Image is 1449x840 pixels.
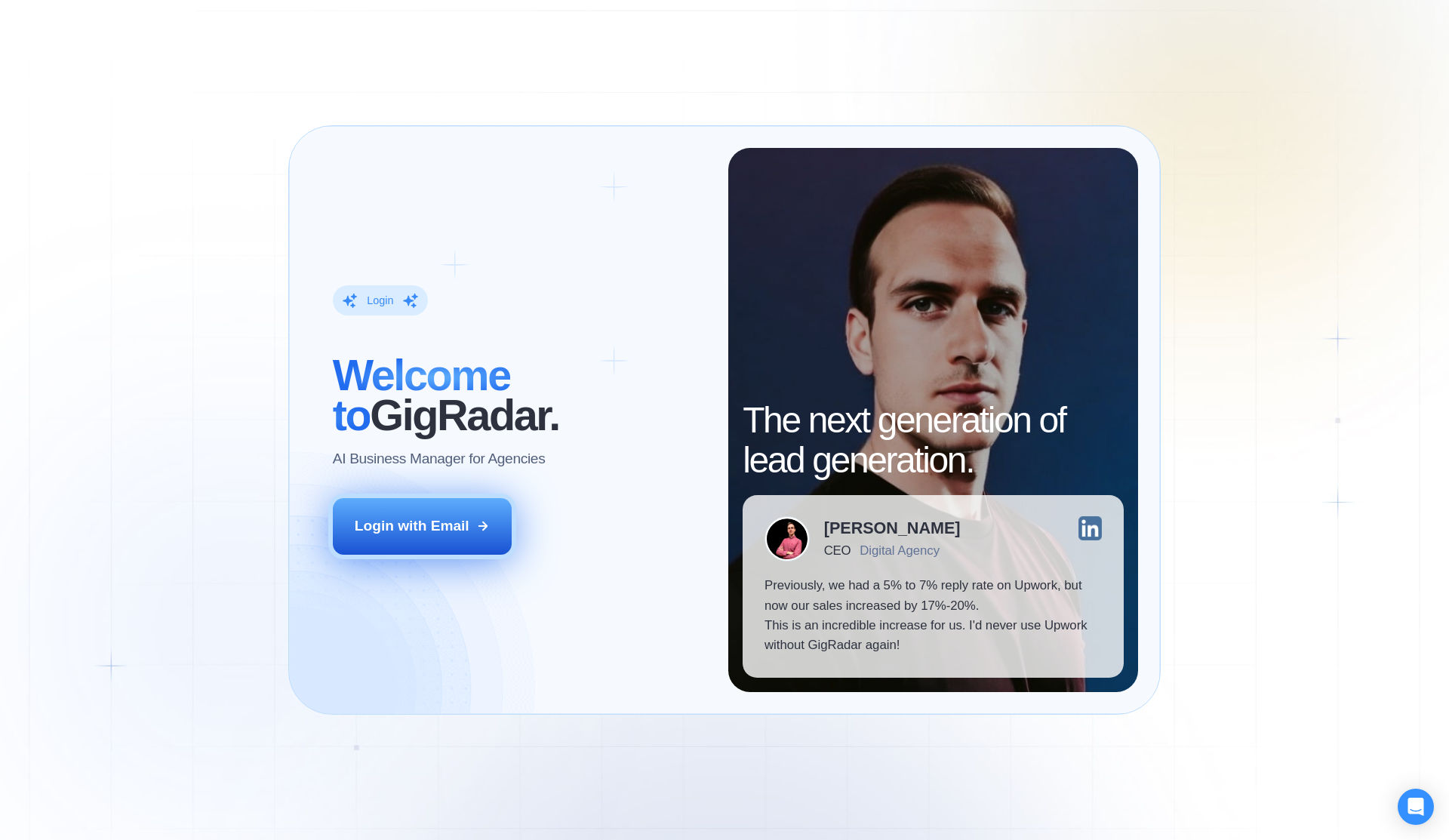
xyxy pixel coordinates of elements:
[333,355,706,435] h2: ‍ GigRadar.
[355,516,469,536] div: Login with Email
[824,543,851,558] div: CEO
[860,543,940,558] div: Digital Agency
[333,351,510,439] span: Welcome to
[333,498,512,554] button: Login with Email
[824,520,961,537] div: [PERSON_NAME]
[1398,789,1434,825] div: Open Intercom Messenger
[333,449,546,469] p: AI Business Manager for Agencies
[367,294,393,308] div: Login
[743,401,1124,481] h2: The next generation of lead generation.
[764,576,1102,656] p: Previously, we had a 5% to 7% reply rate on Upwork, but now our sales increased by 17%-20%. This ...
